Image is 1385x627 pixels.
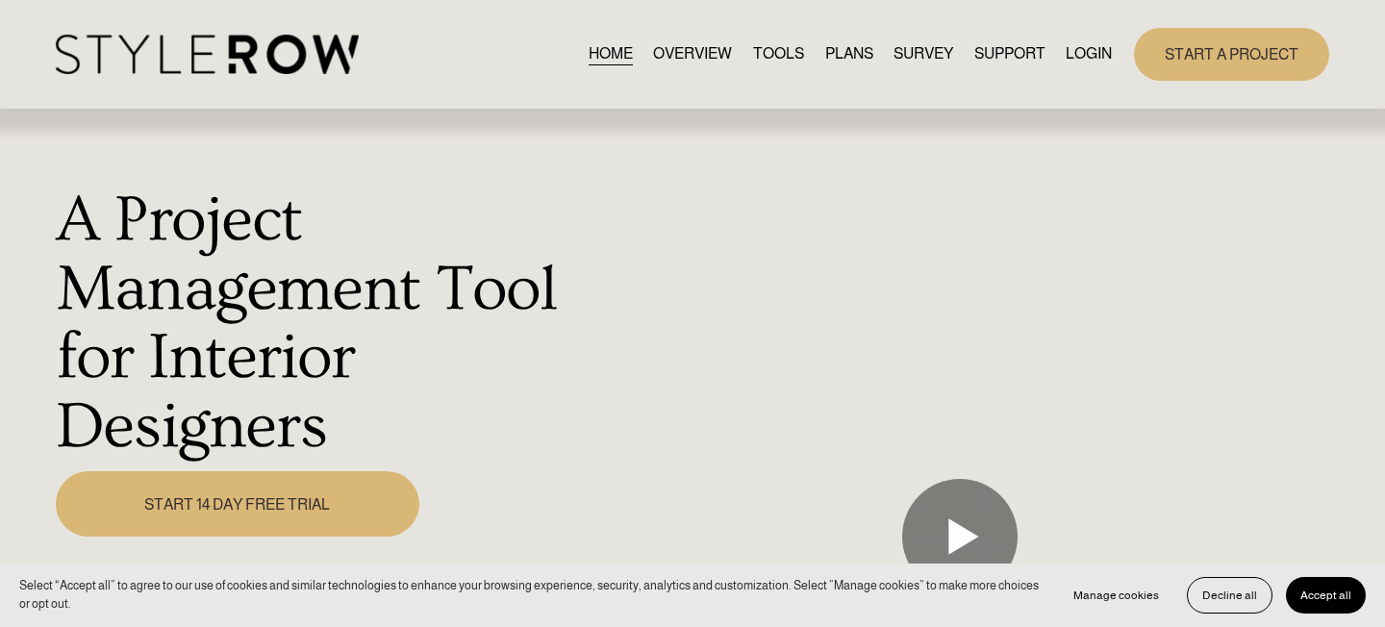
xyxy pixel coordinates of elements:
img: StyleRow [56,35,359,74]
span: Manage cookies [1073,589,1159,602]
a: START A PROJECT [1134,28,1329,81]
button: Manage cookies [1059,577,1173,614]
a: START 14 DAY FREE TRIAL [56,471,420,537]
span: Decline all [1202,589,1257,602]
span: SUPPORT [974,42,1045,65]
a: SURVEY [894,41,953,67]
button: Accept all [1286,577,1366,614]
a: folder dropdown [974,41,1045,67]
h1: A Project Management Tool for Interior Designers [56,186,581,462]
a: LOGIN [1066,41,1112,67]
p: Select “Accept all” to agree to our use of cookies and similar technologies to enhance your brows... [19,577,1040,614]
button: Decline all [1187,577,1272,614]
span: Accept all [1300,589,1351,602]
a: PLANS [825,41,873,67]
a: OVERVIEW [653,41,732,67]
a: HOME [589,41,633,67]
button: Play [902,479,1018,594]
a: TOOLS [753,41,804,67]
